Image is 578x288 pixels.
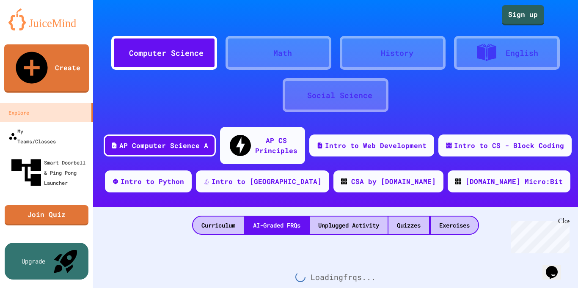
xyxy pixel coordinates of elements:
div: AP Computer Science A [119,140,208,151]
div: AP CS Principles [255,135,297,156]
div: Intro to [GEOGRAPHIC_DATA] [212,176,322,187]
div: Intro to Python [121,176,184,187]
div: CSA by [DOMAIN_NAME] [351,176,436,187]
div: Intro to CS - Block Coding [454,140,564,151]
div: Upgrade [22,257,45,266]
iframe: chat widget [508,217,570,253]
div: English [506,47,538,59]
a: Create [4,44,89,93]
div: Smart Doorbell & Ping Pong Launcher [8,155,90,190]
img: CODE_logo_RGB.png [341,178,347,184]
div: History [381,47,413,59]
a: Sign up [502,5,544,25]
div: Math [273,47,292,59]
iframe: chat widget [542,254,570,280]
div: My Teams/Classes [8,126,56,146]
div: Exercises [431,217,478,234]
div: Curriculum [193,217,244,234]
img: logo-orange.svg [8,8,85,30]
img: CODE_logo_RGB.png [455,178,461,184]
div: [DOMAIN_NAME] Micro:Bit [465,176,563,187]
div: Social Science [307,90,372,101]
div: Unplugged Activity [310,217,388,234]
div: AI-Graded FRQs [245,217,309,234]
div: Chat with us now!Close [3,3,58,54]
div: Explore [8,107,29,118]
div: Intro to Web Development [325,140,427,151]
div: Computer Science [129,47,204,59]
a: Join Quiz [5,205,88,225]
div: Quizzes [388,217,429,234]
